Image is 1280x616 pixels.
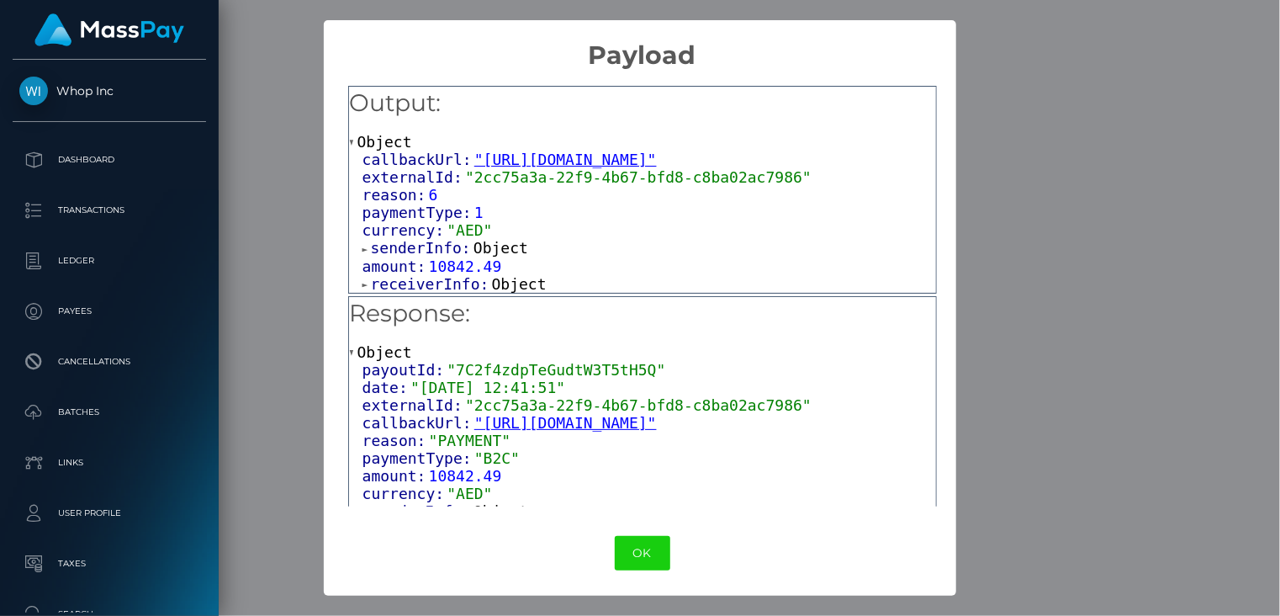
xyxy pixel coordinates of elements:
span: paymentType: [362,204,474,221]
button: OK [615,536,670,571]
span: receiverInfo: [371,275,492,293]
img: MassPay Logo [34,13,184,46]
p: Cancellations [19,349,199,374]
span: "AED" [447,221,492,239]
span: 10842.49 [429,258,502,275]
span: callbackUrl: [362,414,474,432]
p: Ledger [19,248,199,273]
p: Links [19,450,199,475]
span: amount: [362,467,429,485]
img: Whop Inc [19,77,48,105]
span: senderInfo: [371,502,473,520]
p: Payees [19,299,199,324]
a: "[URL][DOMAIN_NAME]" [474,151,657,168]
span: reason: [362,432,429,449]
span: "2cc75a3a-22f9-4b67-bfd8-c8ba02ac7986" [465,396,812,414]
span: currency: [362,485,447,502]
span: Object [473,502,528,520]
span: reason: [362,186,429,204]
span: amount: [362,258,429,275]
p: User Profile [19,501,199,526]
span: callbackUrl: [362,151,474,168]
span: 10842.49 [429,467,502,485]
p: Batches [19,400,199,425]
p: Transactions [19,198,199,223]
span: "[DATE] 12:41:51" [410,379,565,396]
h5: Response: [349,297,936,331]
span: paymentType: [362,449,474,467]
span: 1 [474,204,484,221]
span: "2cc75a3a-22f9-4b67-bfd8-c8ba02ac7986" [465,168,812,186]
span: Object [473,239,528,257]
h5: Output: [349,87,936,120]
a: "[URL][DOMAIN_NAME]" [474,414,657,432]
p: Dashboard [19,147,199,173]
span: "AED" [447,485,492,502]
span: Object [357,343,412,361]
span: Object [357,133,412,151]
span: date: [362,379,410,396]
span: Whop Inc [13,83,206,98]
span: "PAYMENT" [429,432,511,449]
p: Taxes [19,551,199,576]
span: senderInfo: [371,239,473,257]
span: externalId: [362,168,465,186]
span: 6 [429,186,438,204]
span: currency: [362,221,447,239]
span: Object [492,275,547,293]
span: externalId: [362,396,465,414]
h2: Payload [324,20,961,71]
span: "7C2f4zdpTeGudtW3T5tH5Q" [447,361,665,379]
span: "B2C" [474,449,520,467]
span: payoutId: [362,361,447,379]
